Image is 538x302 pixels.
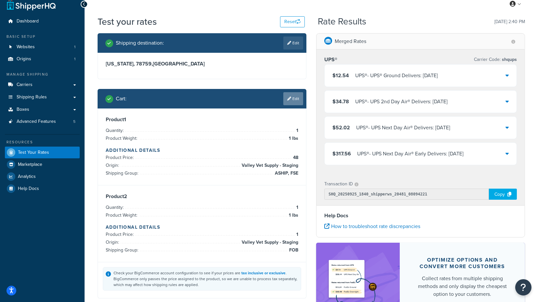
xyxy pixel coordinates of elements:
[106,127,125,134] span: Quantity:
[17,107,29,112] span: Boxes
[415,275,509,298] div: Collect rates from multiple shipping methods and only display the cheapest option to your customers.
[5,72,80,77] div: Manage Shipping
[5,147,80,158] a: Test Your Rates
[17,119,56,124] span: Advanced Features
[5,34,80,39] div: Basic Setup
[324,223,420,230] a: How to troubleshoot rate discrepancies
[18,150,49,155] span: Test Your Rates
[106,61,298,67] h3: [US_STATE], 78759 , [GEOGRAPHIC_DATA]
[18,174,36,180] span: Analytics
[5,15,80,27] a: Dashboard
[5,139,80,145] div: Resources
[5,116,80,128] li: Advanced Features
[332,150,351,157] span: $317.56
[17,94,47,100] span: Shipping Rules
[5,183,80,194] a: Help Docs
[106,147,298,154] h4: Additional Details
[116,40,164,46] h2: Shipping destination :
[106,224,298,231] h4: Additional Details
[74,56,75,62] span: 1
[106,231,135,238] span: Product Price:
[17,19,39,24] span: Dashboard
[357,149,464,158] div: UPS® - UPS Next Day Air® Early Delivers: [DATE]
[116,96,127,102] h2: Cart :
[5,104,80,116] a: Boxes
[5,41,80,53] a: Websites1
[106,204,125,211] span: Quantity:
[474,55,517,64] p: Carrier Code:
[106,170,140,177] span: Shipping Group:
[318,17,366,27] h2: Rate Results
[356,123,450,132] div: UPS® - UPS Next Day Air® Delivers: [DATE]
[324,212,517,220] h4: Help Docs
[355,97,448,106] div: UPS® - UPS 2nd Day Air® Delivers: [DATE]
[332,98,349,105] span: $34.78
[332,72,349,79] span: $12.54
[489,189,517,200] div: Copy
[324,56,337,63] h3: UPS®
[74,44,75,50] span: 1
[273,169,298,177] span: ASHIP, FSE
[494,17,525,26] p: [DATE] 2:40 PM
[18,162,42,167] span: Marketplace
[17,44,35,50] span: Websites
[291,154,298,162] span: 48
[17,56,31,62] span: Origins
[241,270,286,276] a: tax inclusive or exclusive
[287,135,298,142] span: 1 lbs
[5,116,80,128] a: Advanced Features5
[415,257,509,270] div: Optimize options and convert more customers
[283,92,303,105] a: Edit
[106,212,139,219] span: Product Weight:
[106,154,135,161] span: Product Price:
[515,279,531,295] button: Open Resource Center
[5,159,80,170] a: Marketplace
[5,41,80,53] li: Websites
[501,56,517,63] span: shqups
[5,171,80,182] a: Analytics
[287,211,298,219] span: 1 lbs
[106,116,298,123] h3: Product 1
[18,186,39,192] span: Help Docs
[106,247,140,253] span: Shipping Group:
[98,15,157,28] h1: Test your rates
[5,53,80,65] a: Origins1
[5,91,80,103] a: Shipping Rules
[288,246,298,254] span: FOB
[106,193,298,200] h3: Product 2
[283,36,303,50] a: Edit
[295,204,298,211] span: 1
[335,37,366,46] p: Merged Rates
[17,82,33,88] span: Carriers
[280,16,305,27] button: Reset
[332,124,350,131] span: $52.02
[73,119,75,124] span: 5
[106,162,121,169] span: Origin:
[114,270,298,288] div: Check your BigCommerce account configuration to see if your prices are . BigCommerce only passes ...
[240,162,298,169] span: Valley Vet Supply - Staging
[5,79,80,91] a: Carriers
[106,239,121,246] span: Origin:
[5,53,80,65] li: Origins
[355,71,438,80] div: UPS® - UPS® Ground Delivers: [DATE]
[295,231,298,238] span: 1
[240,238,298,246] span: Valley Vet Supply - Staging
[106,135,139,142] span: Product Weight:
[295,127,298,135] span: 1
[324,180,353,189] p: Transaction ID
